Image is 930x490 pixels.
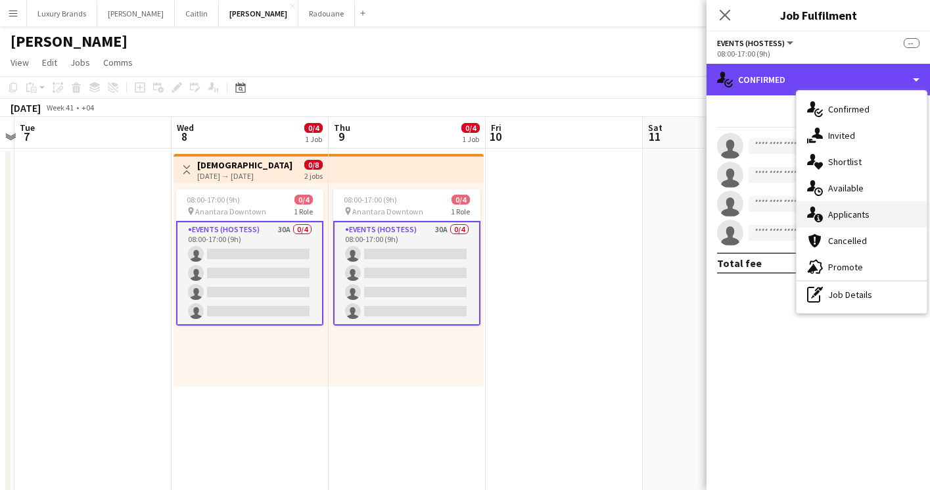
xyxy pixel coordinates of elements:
[197,159,295,171] h3: [DEMOGRAPHIC_DATA] Hostesses | Conference | [GEOGRAPHIC_DATA] | [DATE]-[DATE]
[195,207,266,216] span: Anantara Downtown
[828,130,855,141] span: Invited
[43,103,76,112] span: Week 41
[828,182,864,194] span: Available
[828,261,863,273] span: Promote
[304,123,323,133] span: 0/4
[11,57,29,68] span: View
[176,189,323,326] app-job-card: 08:00-17:00 (9h)0/4 Anantara Downtown1 RoleEvents (Hostess)30A0/408:00-17:00 (9h)
[175,129,194,144] span: 8
[97,1,175,26] button: [PERSON_NAME]
[11,101,41,114] div: [DATE]
[717,49,919,59] div: 08:00-17:00 (9h)
[707,64,930,95] div: Confirmed
[187,195,240,205] span: 08:00-17:00 (9h)
[219,1,298,26] button: [PERSON_NAME]
[352,207,423,216] span: Anantara Downtown
[81,103,94,112] div: +04
[176,221,323,326] app-card-role: Events (Hostess)30A0/408:00-17:00 (9h)
[904,38,919,48] span: --
[828,235,867,247] span: Cancelled
[304,160,323,170] span: 0/8
[27,1,97,26] button: Luxury Brands
[344,195,397,205] span: 08:00-17:00 (9h)
[98,54,138,71] a: Comms
[18,129,35,144] span: 7
[707,7,930,24] h3: Job Fulfilment
[42,57,57,68] span: Edit
[294,207,313,216] span: 1 Role
[298,1,355,26] button: Radouane
[646,129,663,144] span: 11
[333,221,480,326] app-card-role: Events (Hostess)30A0/408:00-17:00 (9h)
[5,54,34,71] a: View
[333,189,480,326] app-job-card: 08:00-17:00 (9h)0/4 Anantara Downtown1 RoleEvents (Hostess)30A0/408:00-17:00 (9h)
[491,122,501,134] span: Fri
[452,195,470,205] span: 0/4
[175,1,219,26] button: Caitlin
[797,282,927,308] div: Job Details
[462,134,479,144] div: 1 Job
[332,129,350,144] span: 9
[461,123,480,133] span: 0/4
[294,195,313,205] span: 0/4
[451,207,470,216] span: 1 Role
[37,54,62,71] a: Edit
[828,103,870,115] span: Confirmed
[717,38,785,48] span: Events (Hostess)
[828,208,870,220] span: Applicants
[70,57,90,68] span: Jobs
[305,134,322,144] div: 1 Job
[828,156,862,168] span: Shortlist
[717,257,762,270] div: Total fee
[489,129,501,144] span: 10
[717,38,795,48] button: Events (Hostess)
[304,170,323,181] div: 2 jobs
[177,122,194,134] span: Wed
[197,171,295,181] div: [DATE] → [DATE]
[334,122,350,134] span: Thu
[11,32,128,51] h1: [PERSON_NAME]
[65,54,95,71] a: Jobs
[20,122,35,134] span: Tue
[648,122,663,134] span: Sat
[103,57,133,68] span: Comms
